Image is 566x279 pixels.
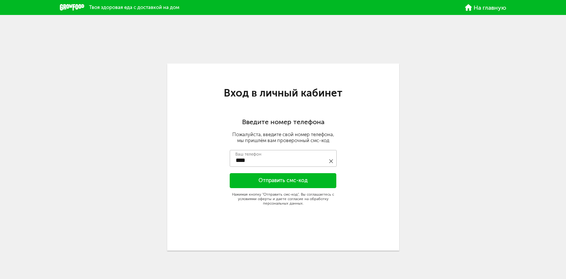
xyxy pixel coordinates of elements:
[230,173,337,188] button: Отправить смс-код
[474,5,506,11] span: На главную
[167,132,399,144] div: Пожалуйста, введите свой номер телефона, мы пришлём вам проверочный смс-код
[465,4,506,11] a: На главную
[167,88,399,98] h1: Вход в личный кабинет
[89,4,179,10] span: Твоя здоровая еда с доставкой на дом
[235,152,261,156] label: Ваш телефон
[230,192,337,206] div: Нажимая кнопку "Отправить смс-код", Вы соглашаетесь с условиями оферты и даете согласие на обрабо...
[60,4,179,11] a: Твоя здоровая еда с доставкой на дом
[167,118,399,126] h2: Введите номер телефона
